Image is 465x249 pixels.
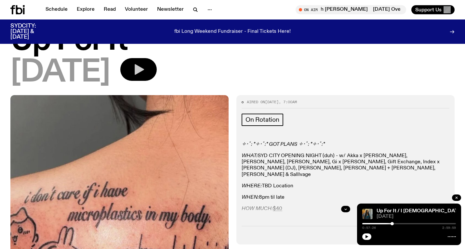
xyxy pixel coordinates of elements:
[246,116,279,123] span: On Rotation
[121,5,152,14] a: Volunteer
[411,5,455,14] button: Support Us
[377,208,463,214] a: Up For It / I [DEMOGRAPHIC_DATA]
[242,183,449,189] p: TBD Location
[174,29,291,35] p: fbi Long Weekend Fundraiser - Final Tickets Here!
[242,153,258,158] em: WHAT:
[362,209,373,219] img: Ify - a Brown Skin girl with black braided twists, looking up to the side with her tongue stickin...
[100,5,120,14] a: Read
[242,153,449,178] p: SYD CITY OPENING NIGHT (duh) - w/ Akka x [PERSON_NAME], [PERSON_NAME], [PERSON_NAME], Gi x [PERSO...
[153,5,188,14] a: Newsletter
[442,226,456,230] span: 2:59:59
[415,7,442,13] span: Support Us
[10,23,52,40] h3: SYDCITY: [DATE] & [DATE]
[377,214,456,219] span: [DATE]
[10,58,110,87] span: [DATE]
[247,99,265,105] span: Aired on
[242,195,259,200] em: WHEN:
[242,183,262,189] em: WHERE:
[296,5,406,14] button: On Air[DATE] Overhang with [PERSON_NAME][DATE] Overhang with [PERSON_NAME]
[73,5,99,14] a: Explore
[362,226,376,230] span: 0:57:26
[279,99,297,105] span: , 7:00am
[265,99,279,105] span: [DATE]
[42,5,72,14] a: Schedule
[242,142,325,147] em: ✧･ﾟ: *✧･ﾟ:* GOT PLANS ✧･ﾟ: *✧･ﾟ:*
[242,194,449,201] p: 8pm til late
[242,114,283,126] a: On Rotation
[10,26,455,56] h1: Up For It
